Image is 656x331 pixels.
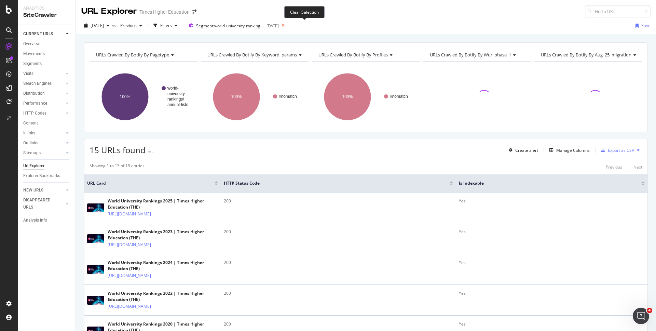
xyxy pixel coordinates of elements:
a: NEW URLS [23,187,64,194]
div: World University Rankings 2025 | Times Higher Education (THE) [108,198,218,210]
div: Url Explorer [23,162,44,170]
div: URL Explorer [81,5,137,17]
div: SiteCrawler [23,11,70,19]
a: Segments [23,60,71,67]
a: CURRENT URLS [23,30,64,38]
a: [URL][DOMAIN_NAME] [108,211,151,217]
div: Performance [23,100,47,107]
div: Overview [23,40,40,48]
h4: URLs Crawled By Botify By profiles [317,49,414,60]
div: World University Rankings 2024 | Times Higher Education (THE) [108,260,218,272]
svg: A chart. [201,67,309,127]
svg: A chart. [312,67,420,127]
text: university- [167,91,186,96]
button: Segment:world-university-rankings/annual-lists[DATE] [186,20,279,31]
span: URLs Crawled By Botify By profiles [318,52,388,58]
a: Movements [23,50,71,57]
button: [DATE] [81,20,112,31]
div: Clear Selection [284,6,325,18]
h4: URLs Crawled By Botify By keyword_params [206,49,307,60]
div: Visits [23,70,33,77]
h4: URLs Crawled By Botify By pagetype [95,49,191,60]
button: Manage Columns [547,146,590,154]
div: Search Engines [23,80,52,87]
div: 200 [224,290,453,296]
span: 2025 Aug. 8th [91,23,104,28]
a: Distribution [23,90,64,97]
div: Content [23,120,38,127]
img: main image [87,265,104,274]
div: Manage Columns [556,147,590,153]
img: Equal [148,151,151,153]
span: URLs Crawled By Botify By pagetype [96,52,169,58]
iframe: Intercom live chat [633,308,649,324]
div: Showing 1 to 15 of 15 entries [90,163,145,171]
img: main image [87,296,104,305]
div: Yes [459,321,645,327]
a: [URL][DOMAIN_NAME] [108,272,151,279]
button: Export as CSV [598,145,634,156]
div: 200 [224,198,453,204]
div: Next [633,164,642,170]
button: Previous [118,20,145,31]
div: HTTP Codes [23,110,46,117]
div: Segments [23,60,42,67]
a: Analysis Info [23,217,71,224]
span: Segment: world-university-rankings/annual-lists [196,23,264,29]
a: Performance [23,100,64,107]
span: 15 URLs found [90,144,146,156]
div: arrow-right-arrow-left [192,10,196,14]
h4: URLs Crawled By Botify By aug_25_migration [539,49,642,60]
a: [URL][DOMAIN_NAME] [108,303,151,310]
a: [URL][DOMAIN_NAME] [108,241,151,248]
div: Save [641,23,651,28]
text: 100% [120,94,131,99]
span: URLs Crawled By Botify By wur_phase_1 [430,52,511,58]
span: Is Indexable [459,180,631,186]
svg: A chart. [90,67,197,127]
a: Url Explorer [23,162,71,170]
img: main image [87,203,104,212]
div: 200 [224,321,453,327]
div: Yes [459,198,645,204]
div: Yes [459,229,645,235]
span: URL Card [87,180,213,186]
div: Times Higher Education [139,9,190,15]
span: HTTP Status Code [224,180,439,186]
span: URLs Crawled By Botify By aug_25_migration [541,52,631,58]
span: vs [112,23,118,28]
div: Movements [23,50,45,57]
button: Save [633,20,651,31]
div: Filters [160,23,172,28]
a: Content [23,120,71,127]
a: DISAPPEARED URLS [23,197,64,211]
div: Analysis Info [23,217,47,224]
div: - [152,149,154,155]
div: [DATE] [266,23,279,29]
text: world- [167,86,179,91]
text: #nomatch [390,94,408,99]
h4: URLs Crawled By Botify By wur_phase_1 [428,49,525,60]
div: 200 [224,229,453,235]
div: Create alert [515,147,538,153]
a: Sitemaps [23,149,64,157]
text: rankings/ [167,97,184,102]
div: Outlinks [23,140,38,147]
span: URLs Crawled By Botify By keyword_params [207,52,297,58]
div: Sitemaps [23,149,41,157]
button: Previous [606,163,622,171]
div: CURRENT URLS [23,30,53,38]
div: 200 [224,260,453,266]
div: DISAPPEARED URLS [23,197,58,211]
button: Next [633,163,642,171]
a: Explorer Bookmarks [23,172,71,180]
button: Create alert [506,145,538,156]
div: World University Rankings 2023 | Times Higher Education (THE) [108,229,218,241]
div: Analytics [23,5,70,11]
a: Search Engines [23,80,64,87]
img: main image [87,234,104,243]
button: Filters [151,20,180,31]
